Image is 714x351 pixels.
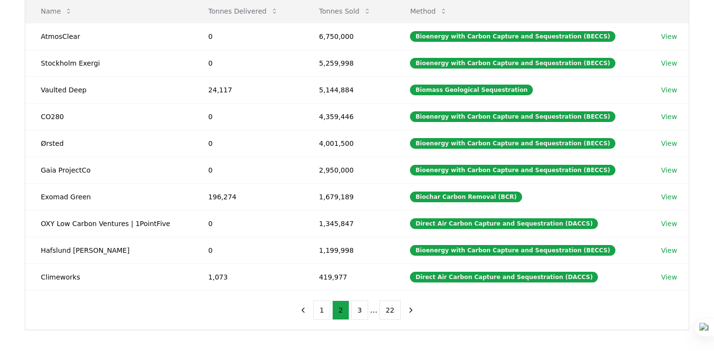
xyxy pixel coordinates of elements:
li: ... [370,304,377,316]
a: View [661,165,677,175]
td: 0 [193,50,304,76]
td: Climeworks [25,263,193,290]
button: previous page [295,300,311,320]
button: 2 [332,300,349,320]
td: 0 [193,103,304,130]
td: 1,199,998 [304,237,395,263]
div: Bioenergy with Carbon Capture and Sequestration (BECCS) [410,111,615,122]
td: Vaulted Deep [25,76,193,103]
td: Exomad Green [25,183,193,210]
td: 4,001,500 [304,130,395,157]
a: View [661,139,677,148]
button: 22 [379,300,401,320]
td: 4,359,446 [304,103,395,130]
button: 3 [351,300,368,320]
div: Bioenergy with Carbon Capture and Sequestration (BECCS) [410,58,615,69]
td: 196,274 [193,183,304,210]
a: View [661,85,677,95]
td: 1,073 [193,263,304,290]
td: 0 [193,237,304,263]
div: Biochar Carbon Removal (BCR) [410,192,522,202]
button: Name [33,1,80,21]
a: View [661,219,677,228]
td: AtmosClear [25,23,193,50]
td: Gaia ProjectCo [25,157,193,183]
td: 0 [193,210,304,237]
td: 0 [193,23,304,50]
a: View [661,58,677,68]
div: Direct Air Carbon Capture and Sequestration (DACCS) [410,272,598,282]
td: 1,679,189 [304,183,395,210]
td: 2,950,000 [304,157,395,183]
td: 0 [193,157,304,183]
div: Direct Air Carbon Capture and Sequestration (DACCS) [410,218,598,229]
td: 6,750,000 [304,23,395,50]
button: 1 [313,300,330,320]
td: 419,977 [304,263,395,290]
td: Ørsted [25,130,193,157]
div: Bioenergy with Carbon Capture and Sequestration (BECCS) [410,245,615,256]
button: Method [402,1,455,21]
td: Hafslund [PERSON_NAME] [25,237,193,263]
td: CO280 [25,103,193,130]
td: 5,259,998 [304,50,395,76]
a: View [661,192,677,202]
button: Tonnes Sold [311,1,379,21]
td: 24,117 [193,76,304,103]
a: View [661,246,677,255]
a: View [661,32,677,41]
td: 5,144,884 [304,76,395,103]
div: Biomass Geological Sequestration [410,85,533,95]
td: 1,345,847 [304,210,395,237]
div: Bioenergy with Carbon Capture and Sequestration (BECCS) [410,165,615,175]
td: OXY Low Carbon Ventures | 1PointFive [25,210,193,237]
div: Bioenergy with Carbon Capture and Sequestration (BECCS) [410,138,615,149]
a: View [661,112,677,122]
div: Bioenergy with Carbon Capture and Sequestration (BECCS) [410,31,615,42]
a: View [661,272,677,282]
button: next page [403,300,419,320]
td: 0 [193,130,304,157]
td: Stockholm Exergi [25,50,193,76]
button: Tonnes Delivered [201,1,286,21]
